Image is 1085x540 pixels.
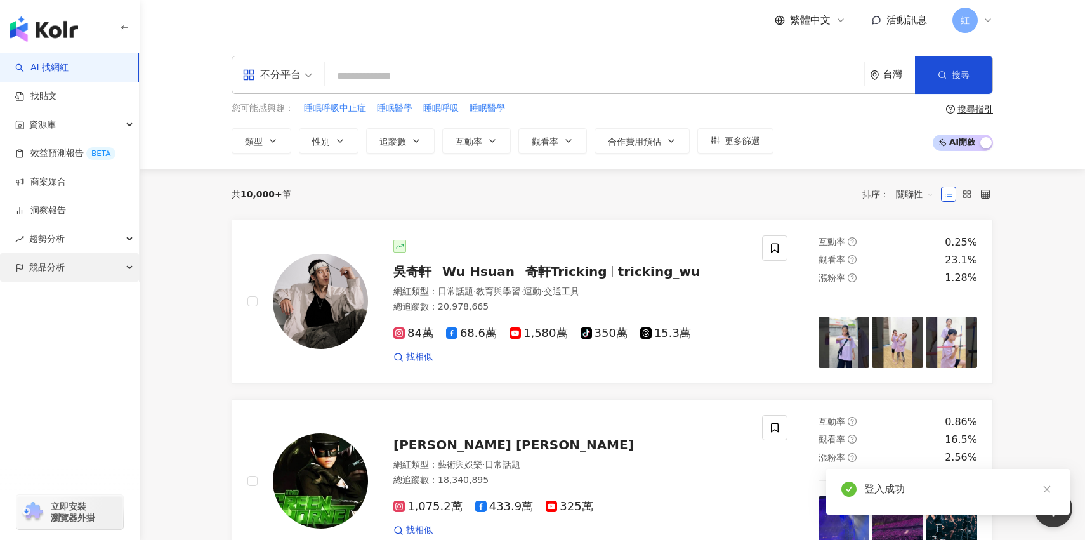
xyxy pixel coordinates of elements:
span: check-circle [841,482,857,497]
span: 325萬 [546,500,593,513]
span: 1,580萬 [510,327,568,340]
button: 互動率 [442,128,511,154]
span: 類型 [245,136,263,147]
a: KOL Avatar吳奇軒Wu Hsuan奇軒Trickingtricking_wu網紅類型：日常話題·教育與學習·運動·交通工具總追蹤數：20,978,66584萬68.6萬1,580萬350... [232,220,993,384]
span: 433.9萬 [475,500,534,513]
span: rise [15,235,24,244]
span: 互動率 [456,136,482,147]
button: 類型 [232,128,291,154]
div: 共 筆 [232,189,291,199]
span: 觀看率 [532,136,558,147]
span: 關聯性 [896,184,934,204]
span: 搜尋 [952,70,970,80]
img: post-image [872,317,923,368]
span: 日常話題 [438,286,473,296]
span: appstore [242,69,255,81]
span: 觀看率 [819,434,845,444]
span: 交通工具 [544,286,579,296]
button: 合作費用預估 [595,128,690,154]
span: 性別 [312,136,330,147]
span: · [520,286,523,296]
span: 您可能感興趣： [232,102,294,115]
span: · [473,286,476,296]
span: close [1042,485,1051,494]
span: 競品分析 [29,253,65,282]
span: 奇軒Tricking [525,264,607,279]
span: tricking_wu [618,264,700,279]
span: [PERSON_NAME] [PERSON_NAME] [393,437,634,452]
span: 睡眠呼吸中止症 [304,102,366,115]
div: 1.28% [945,271,977,285]
span: 虹 [961,13,970,27]
span: 立即安裝 瀏覽器外掛 [51,501,95,524]
span: 84萬 [393,327,433,340]
a: 商案媒合 [15,176,66,188]
div: 總追蹤數 ： 18,340,895 [393,474,747,487]
div: 16.5% [945,433,977,447]
div: 2.56% [945,451,977,464]
span: environment [870,70,879,80]
button: 性別 [299,128,358,154]
span: 1,075.2萬 [393,500,463,513]
button: 更多篩選 [697,128,773,154]
span: 日常話題 [485,459,520,470]
button: 追蹤數 [366,128,435,154]
div: 網紅類型 ： [393,459,747,471]
span: 運動 [523,286,541,296]
span: 資源庫 [29,110,56,139]
span: 教育與學習 [476,286,520,296]
a: 找相似 [393,351,433,364]
span: 睡眠醫學 [377,102,412,115]
div: 不分平台 [242,65,301,85]
div: 0.25% [945,235,977,249]
span: 15.3萬 [640,327,691,340]
div: 網紅類型 ： [393,286,747,298]
span: 漲粉率 [819,452,845,463]
span: question-circle [848,255,857,264]
span: 觀看率 [819,254,845,265]
span: question-circle [848,453,857,462]
span: 繁體中文 [790,13,831,27]
a: 找貼文 [15,90,57,103]
div: 登入成功 [864,482,1055,497]
div: 搜尋指引 [957,104,993,114]
span: 互動率 [819,237,845,247]
span: 藝術與娛樂 [438,459,482,470]
img: KOL Avatar [273,433,368,529]
button: 搜尋 [915,56,992,94]
div: 排序： [862,184,941,204]
span: 合作費用預估 [608,136,661,147]
div: 0.86% [945,415,977,429]
span: 活動訊息 [886,14,927,26]
span: Wu Hsuan [442,264,515,279]
button: 睡眠呼吸 [423,102,459,115]
img: logo [10,16,78,42]
span: 漲粉率 [819,273,845,283]
span: 68.6萬 [446,327,497,340]
span: 10,000+ [240,189,282,199]
div: 23.1% [945,253,977,267]
div: 總追蹤數 ： 20,978,665 [393,301,747,313]
a: 效益預測報告BETA [15,147,115,160]
span: 趨勢分析 [29,225,65,253]
div: 台灣 [883,69,915,80]
span: 找相似 [406,351,433,364]
img: post-image [819,317,870,368]
span: question-circle [848,417,857,426]
img: KOL Avatar [273,254,368,349]
button: 睡眠醫學 [376,102,413,115]
span: 找相似 [406,524,433,537]
img: post-image [926,317,977,368]
a: 洞察報告 [15,204,66,217]
span: question-circle [848,237,857,246]
span: · [541,286,544,296]
button: 睡眠呼吸中止症 [303,102,367,115]
button: 觀看率 [518,128,587,154]
span: 更多篩選 [725,136,760,146]
span: 互動率 [819,416,845,426]
span: question-circle [848,273,857,282]
span: 350萬 [581,327,628,340]
span: question-circle [946,105,955,114]
a: searchAI 找網紅 [15,62,69,74]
